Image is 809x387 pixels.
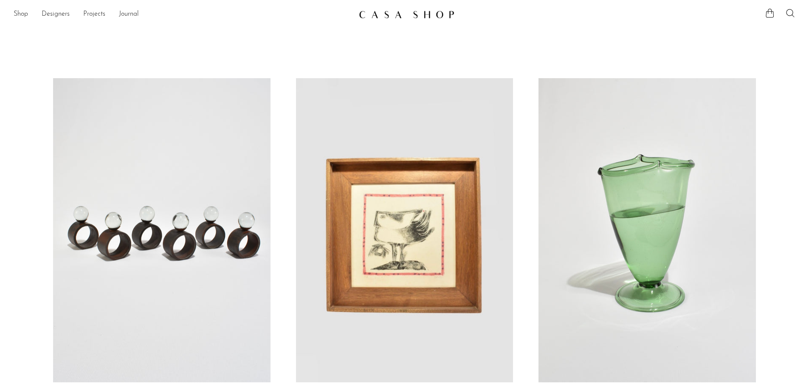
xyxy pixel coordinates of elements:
[119,9,139,20] a: Journal
[42,9,70,20] a: Designers
[14,7,352,22] nav: Desktop navigation
[14,7,352,22] ul: NEW HEADER MENU
[83,9,105,20] a: Projects
[14,9,28,20] a: Shop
